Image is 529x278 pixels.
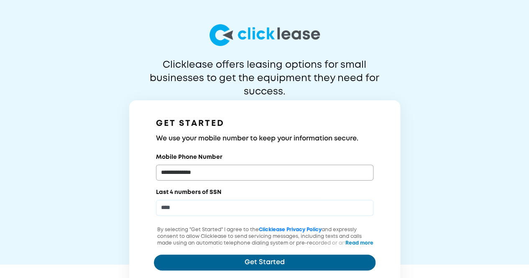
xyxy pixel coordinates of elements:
label: Mobile Phone Number [156,153,222,161]
button: Get Started [154,255,376,270]
h3: We use your mobile number to keep your information secure. [156,134,373,144]
a: Clicklease Privacy Policy [259,227,322,232]
p: Clicklease offers leasing options for small businesses to get the equipment they need for success. [130,59,400,85]
label: Last 4 numbers of SSN [156,188,222,196]
img: logo-larg [210,24,320,46]
p: By selecting "Get Started" I agree to the and expressly consent to allow Clicklease to send servi... [154,227,376,267]
h1: GET STARTED [156,117,373,130]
